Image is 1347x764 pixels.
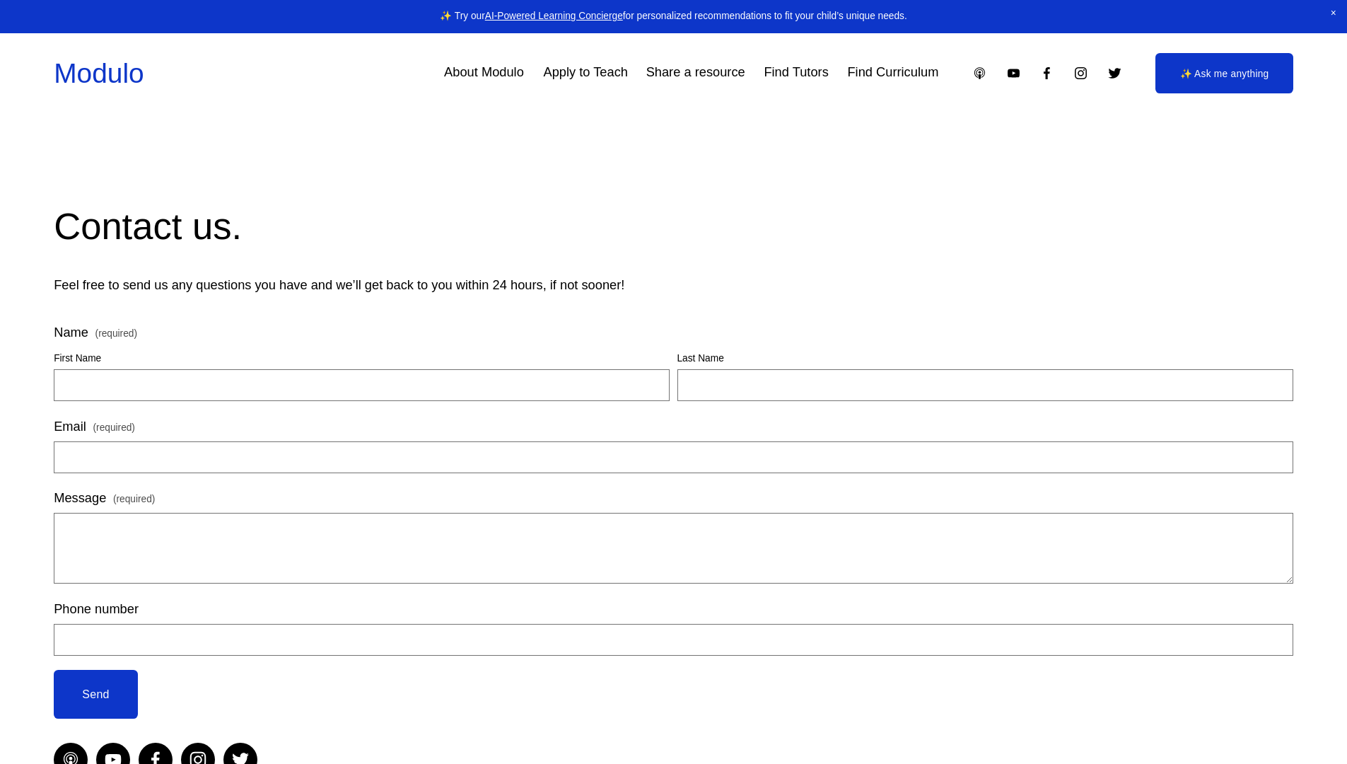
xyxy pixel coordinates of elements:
[54,202,1293,251] h2: Contact us.
[677,350,1293,369] div: Last Name
[54,58,144,88] a: Modulo
[485,11,623,21] a: AI-Powered Learning Concierge
[1107,66,1122,81] a: Twitter
[847,60,938,86] a: Find Curriculum
[444,60,524,86] a: About Modulo
[1073,66,1088,81] a: Instagram
[113,491,155,509] span: (required)
[764,60,828,86] a: Find Tutors
[54,350,670,369] div: First Name
[95,329,137,339] span: (required)
[93,419,135,437] span: (required)
[1006,66,1021,81] a: YouTube
[54,598,139,621] span: Phone number
[54,487,106,510] span: Message
[1155,53,1293,93] a: ✨ Ask me anything
[1039,66,1054,81] a: Facebook
[54,274,1293,297] p: Feel free to send us any questions you have and we’ll get back to you within 24 hours, if not soo...
[54,670,138,719] button: Send
[54,321,88,345] span: Name
[54,415,86,439] span: Email
[972,66,987,81] a: Apple Podcasts
[543,60,627,86] a: Apply to Teach
[646,60,745,86] a: Share a resource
